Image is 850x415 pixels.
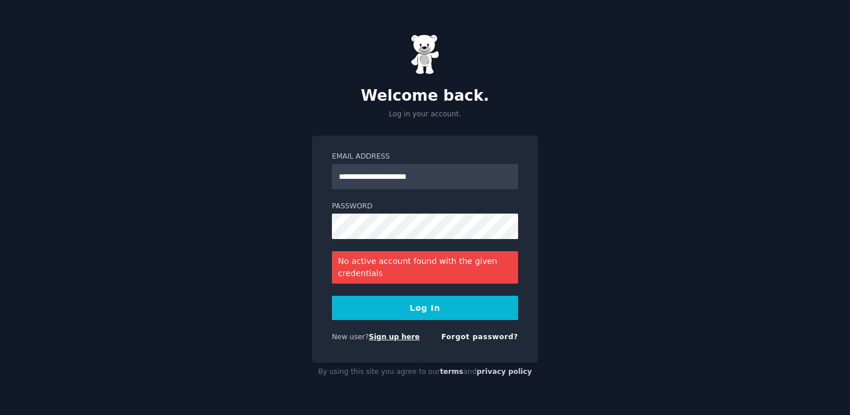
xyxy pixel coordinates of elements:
[332,152,518,162] label: Email Address
[369,333,420,341] a: Sign up here
[332,296,518,320] button: Log In
[332,333,369,341] span: New user?
[440,368,463,376] a: terms
[411,34,439,75] img: Gummy Bear
[332,201,518,212] label: Password
[312,109,538,120] p: Log in your account.
[312,363,538,381] div: By using this site you agree to our and
[476,368,532,376] a: privacy policy
[441,333,518,341] a: Forgot password?
[312,87,538,105] h2: Welcome back.
[332,251,518,284] div: No active account found with the given credentials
